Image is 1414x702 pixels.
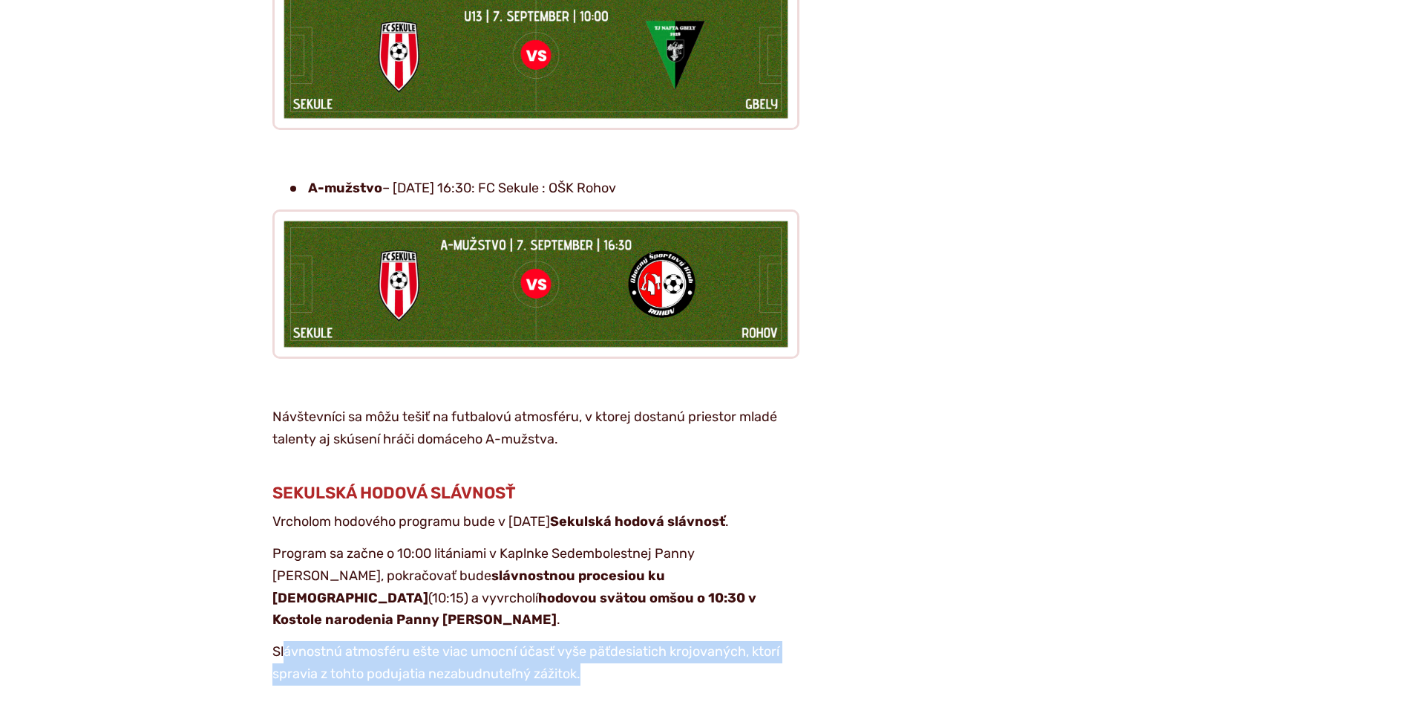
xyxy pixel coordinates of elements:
strong: Sekulská hodová slávnosť [550,513,725,530]
strong: A-mužstvo [308,180,382,196]
strong: slávnostnou procesiou ku [DEMOGRAPHIC_DATA] [272,568,665,606]
li: – [DATE] 16:30: FC Sekule : OŠK Rohov [290,178,799,200]
p: Program sa začne o 10:00 litániami v Kaplnke Sedembolestnej Panny [PERSON_NAME], pokračovať bude ... [272,543,799,631]
p: Slávnostnú atmosféru ešte viac umocní účasť vyše päťdesiatich krojovaných, ktorí spravia z tohto ... [272,641,799,685]
span: SEKULSKÁ HODOVÁ SLÁVNOSŤ [272,483,516,503]
p: Vrcholom hodového programu bude v [DATE] . [272,511,799,533]
p: Návštevníci sa môžu tešiť na futbalovú atmosféru, v ktorej dostanú priestor mladé talenty aj skús... [272,406,799,450]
